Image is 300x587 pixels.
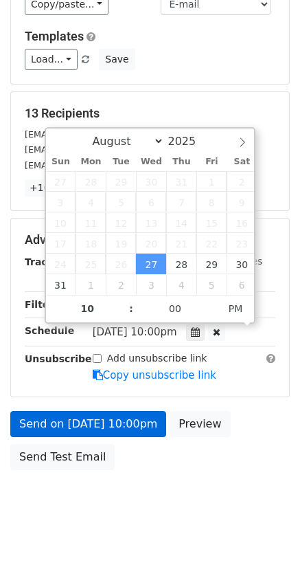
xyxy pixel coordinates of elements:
[196,192,227,212] span: August 8, 2025
[107,351,207,366] label: Add unsubscribe link
[46,157,76,166] span: Sun
[227,233,257,254] span: August 23, 2025
[76,192,106,212] span: August 4, 2025
[46,192,76,212] span: August 3, 2025
[25,106,275,121] h5: 13 Recipients
[136,212,166,233] span: August 13, 2025
[166,212,196,233] span: August 14, 2025
[166,171,196,192] span: July 31, 2025
[196,157,227,166] span: Fri
[25,160,178,170] small: [EMAIL_ADDRESS][DOMAIN_NAME]
[76,274,106,295] span: September 1, 2025
[76,233,106,254] span: August 18, 2025
[25,179,82,197] a: +10 more
[10,444,115,470] a: Send Test Email
[93,326,177,338] span: [DATE] 10:00pm
[46,295,130,322] input: Hour
[136,233,166,254] span: August 20, 2025
[25,49,78,70] a: Load...
[76,254,106,274] span: August 25, 2025
[106,157,136,166] span: Tue
[99,49,135,70] button: Save
[25,232,275,247] h5: Advanced
[196,212,227,233] span: August 15, 2025
[106,212,136,233] span: August 12, 2025
[106,254,136,274] span: August 26, 2025
[166,157,196,166] span: Thu
[76,157,106,166] span: Mon
[136,254,166,274] span: August 27, 2025
[25,29,84,43] a: Templates
[196,274,227,295] span: September 5, 2025
[25,256,71,267] strong: Tracking
[76,212,106,233] span: August 11, 2025
[166,254,196,274] span: August 28, 2025
[106,233,136,254] span: August 19, 2025
[46,254,76,274] span: August 24, 2025
[196,171,227,192] span: August 1, 2025
[106,192,136,212] span: August 5, 2025
[227,212,257,233] span: August 16, 2025
[133,295,217,322] input: Minute
[217,295,255,322] span: Click to toggle
[136,274,166,295] span: September 3, 2025
[136,157,166,166] span: Wed
[227,192,257,212] span: August 9, 2025
[25,353,92,364] strong: Unsubscribe
[164,135,214,148] input: Year
[136,171,166,192] span: July 30, 2025
[170,411,230,437] a: Preview
[166,274,196,295] span: September 4, 2025
[196,233,227,254] span: August 22, 2025
[136,192,166,212] span: August 6, 2025
[129,295,133,322] span: :
[231,521,300,587] div: 聊天小组件
[227,274,257,295] span: September 6, 2025
[166,192,196,212] span: August 7, 2025
[196,254,227,274] span: August 29, 2025
[231,521,300,587] iframe: Chat Widget
[106,274,136,295] span: September 2, 2025
[227,157,257,166] span: Sat
[25,129,178,140] small: [EMAIL_ADDRESS][DOMAIN_NAME]
[25,325,74,336] strong: Schedule
[227,171,257,192] span: August 2, 2025
[46,274,76,295] span: August 31, 2025
[76,171,106,192] span: July 28, 2025
[166,233,196,254] span: August 21, 2025
[106,171,136,192] span: July 29, 2025
[46,233,76,254] span: August 17, 2025
[93,369,216,381] a: Copy unsubscribe link
[25,299,60,310] strong: Filters
[46,212,76,233] span: August 10, 2025
[25,144,178,155] small: [EMAIL_ADDRESS][DOMAIN_NAME]
[10,411,166,437] a: Send on [DATE] 10:00pm
[227,254,257,274] span: August 30, 2025
[46,171,76,192] span: July 27, 2025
